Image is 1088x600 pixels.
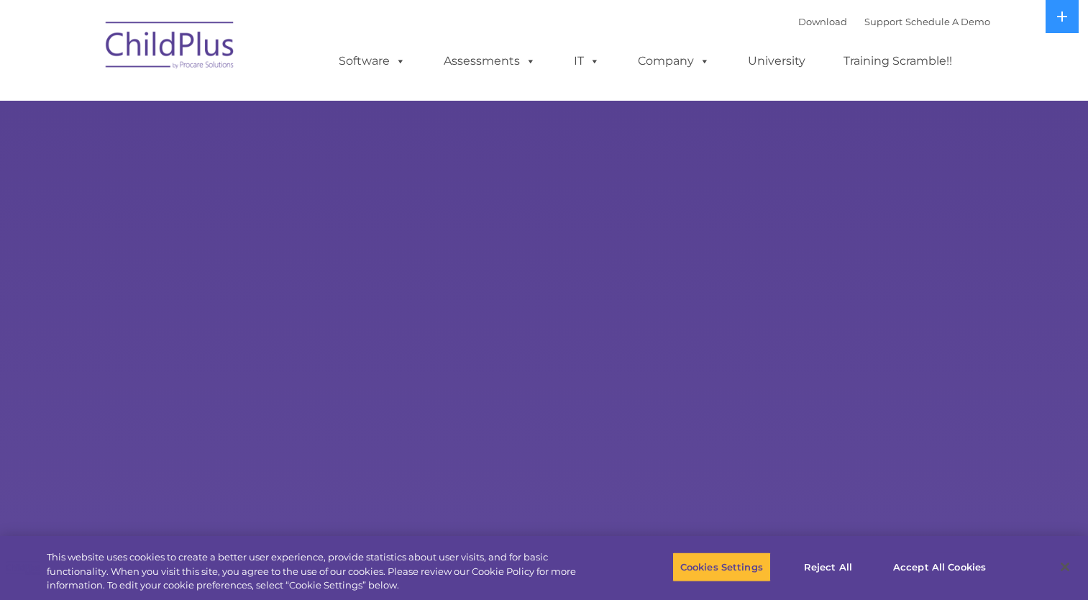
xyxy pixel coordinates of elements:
button: Reject All [783,552,873,582]
a: Download [798,16,847,27]
a: Software [324,47,420,76]
button: Accept All Cookies [885,552,994,582]
a: Company [623,47,724,76]
font: | [798,16,990,27]
a: IT [559,47,614,76]
div: This website uses cookies to create a better user experience, provide statistics about user visit... [47,550,598,593]
a: University [733,47,820,76]
a: Schedule A Demo [905,16,990,27]
a: Assessments [429,47,550,76]
a: Training Scramble!! [829,47,966,76]
img: ChildPlus by Procare Solutions [99,12,242,83]
a: Support [864,16,902,27]
button: Close [1049,551,1081,583]
button: Cookies Settings [672,552,771,582]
